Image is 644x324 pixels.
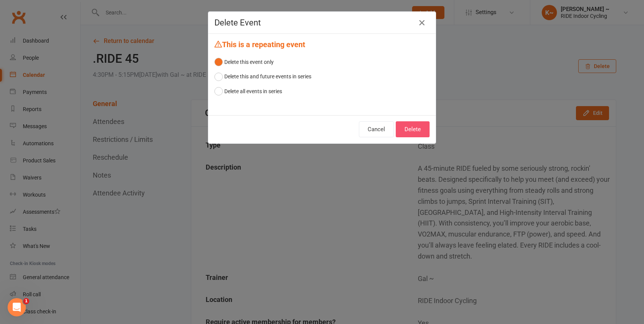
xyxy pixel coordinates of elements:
[416,17,428,29] button: Close
[214,18,430,27] h4: Delete Event
[214,84,282,98] button: Delete all events in series
[214,55,274,69] button: Delete this event only
[8,298,26,316] iframe: Intercom live chat
[23,298,29,304] span: 1
[214,69,311,84] button: Delete this and future events in series
[359,121,394,137] button: Cancel
[396,121,430,137] button: Delete
[214,40,430,49] h4: This is a repeating event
